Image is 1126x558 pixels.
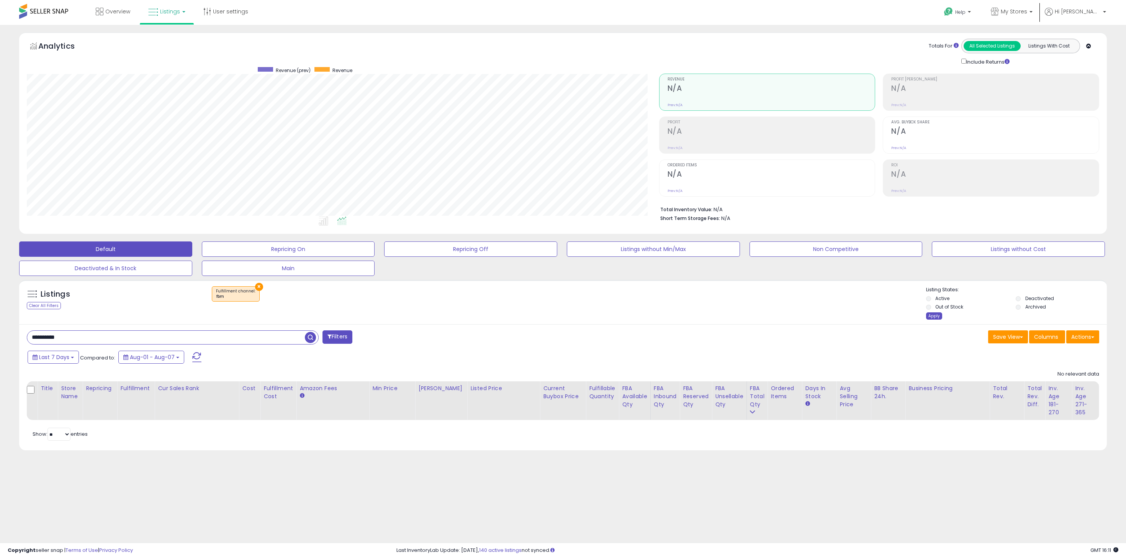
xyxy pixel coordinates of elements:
p: Listing States: [926,286,1107,294]
h2: N/A [668,170,875,180]
div: Cost [242,384,257,392]
span: Columns [1034,333,1058,341]
small: Prev: N/A [891,146,906,150]
div: Repricing [86,384,114,392]
span: N/A [721,215,730,222]
a: Help [938,1,979,25]
h2: N/A [891,84,1099,94]
div: Avg Selling Price [840,384,867,409]
span: Profit [PERSON_NAME] [891,77,1099,82]
div: FBA Unsellable Qty [715,384,743,409]
h2: N/A [891,170,1099,180]
button: Repricing On [202,241,375,257]
b: Total Inventory Value: [660,206,712,213]
div: Listed Price [470,384,537,392]
div: Title [41,384,54,392]
div: Store Name [61,384,79,400]
div: [PERSON_NAME] [418,384,464,392]
button: Listings without Min/Max [567,241,740,257]
h2: N/A [668,127,875,137]
span: Hi [PERSON_NAME] [1055,8,1101,15]
div: Fulfillment [120,384,151,392]
span: Revenue [668,77,875,82]
span: Revenue [332,67,352,74]
button: Listings without Cost [932,241,1105,257]
span: Ordered Items [668,163,875,167]
span: Compared to: [80,354,115,361]
small: Prev: N/A [891,103,906,107]
button: Aug-01 - Aug-07 [118,351,184,364]
button: Repricing Off [384,241,557,257]
span: Aug-01 - Aug-07 [130,353,175,361]
div: Inv. Age 271-365 [1075,384,1095,417]
small: Prev: N/A [668,146,682,150]
h5: Analytics [38,41,90,53]
span: Fulfillment channel : [216,288,255,300]
small: Prev: N/A [891,189,906,193]
small: Days In Stock. [805,400,810,407]
button: Non Competitive [750,241,923,257]
button: Columns [1029,330,1065,343]
span: Avg. Buybox Share [891,120,1099,125]
small: Amazon Fees. [300,392,304,399]
div: Cur Sales Rank [158,384,236,392]
div: Fulfillment Cost [263,384,293,400]
div: fbm [216,294,255,299]
div: FBA Total Qty [750,384,764,409]
span: Help [955,9,966,15]
button: Last 7 Days [28,351,79,364]
div: Totals For [929,43,959,50]
div: FBA Reserved Qty [683,384,709,409]
span: My Stores [1001,8,1027,15]
small: Prev: N/A [668,189,682,193]
h2: N/A [891,127,1099,137]
small: Prev: N/A [668,103,682,107]
span: Overview [105,8,130,15]
li: N/A [660,204,1093,213]
div: Total Rev. [993,384,1021,400]
div: Current Buybox Price [543,384,583,400]
button: Save View [988,330,1028,343]
label: Archived [1025,304,1046,310]
div: Fulfillable Quantity [589,384,615,400]
span: Listings [160,8,180,15]
h5: Listings [41,289,70,300]
div: Ordered Items [771,384,799,400]
div: Total Rev. Diff. [1027,384,1042,409]
button: Listings With Cost [1020,41,1077,51]
button: Actions [1066,330,1099,343]
a: Hi [PERSON_NAME] [1045,8,1106,25]
span: Profit [668,120,875,125]
button: All Selected Listings [964,41,1021,51]
button: Main [202,261,375,276]
b: Short Term Storage Fees: [660,215,720,222]
div: Business Pricing [908,384,986,392]
button: Deactivated & In Stock [19,261,192,276]
span: Show: entries [33,430,88,438]
div: Apply [926,312,942,320]
i: Get Help [944,7,953,16]
div: Min Price [372,384,412,392]
div: FBA Available Qty [622,384,647,409]
h2: N/A [668,84,875,94]
label: Deactivated [1025,295,1054,302]
div: Days In Stock [805,384,833,400]
div: Inv. Age 181-270 [1048,384,1069,417]
div: Amazon Fees [300,384,366,392]
button: Filters [322,330,352,344]
button: × [255,283,263,291]
button: Default [19,241,192,257]
span: Last 7 Days [39,353,69,361]
div: FBA inbound Qty [654,384,677,409]
div: No relevant data [1057,371,1099,378]
label: Out of Stock [935,304,963,310]
label: Active [935,295,949,302]
span: Revenue (prev) [276,67,311,74]
div: BB Share 24h. [874,384,902,400]
span: ROI [891,163,1099,167]
div: Include Returns [956,57,1019,66]
div: Clear All Filters [27,302,61,309]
